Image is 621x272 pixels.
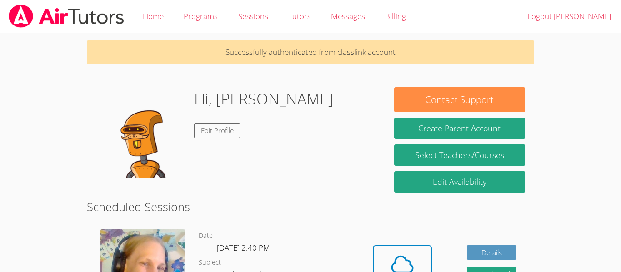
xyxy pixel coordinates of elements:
[199,257,221,268] dt: Subject
[394,87,525,112] button: Contact Support
[87,198,534,215] h2: Scheduled Sessions
[194,123,240,138] a: Edit Profile
[96,87,187,178] img: default.png
[331,11,365,21] span: Messages
[87,40,534,64] p: Successfully authenticated from classlink account
[199,230,213,242] dt: Date
[467,245,517,260] a: Details
[394,171,525,193] a: Edit Availability
[8,5,125,28] img: airtutors_banner-c4298cdbf04f3fff15de1276eac7730deb9818008684d7c2e4769d2f7ddbe033.png
[217,242,270,253] span: [DATE] 2:40 PM
[394,118,525,139] button: Create Parent Account
[394,144,525,166] a: Select Teachers/Courses
[194,87,333,110] h1: Hi, [PERSON_NAME]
